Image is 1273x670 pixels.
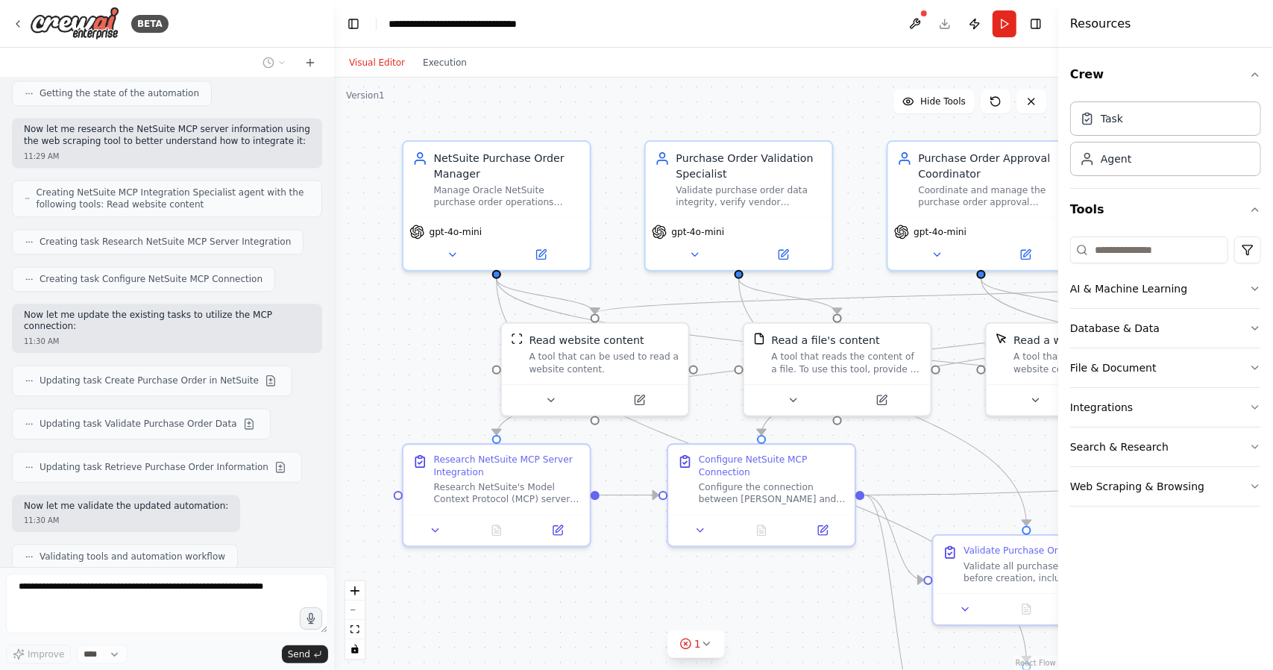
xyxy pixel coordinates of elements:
[914,226,966,238] span: gpt-4o-mini
[298,54,322,72] button: Start a new chat
[465,522,529,539] button: No output available
[864,487,923,587] g: Edge from 0a616111-090c-4e10-b26a-f7169b15467a to f24a0c0b-ef78-4e32-a449-a4f964236123
[40,87,199,99] span: Getting the state of the automation
[345,581,365,601] button: zoom in
[288,648,310,660] span: Send
[996,333,1008,345] img: ScrapeElementFromWebsiteTool
[676,184,823,208] div: Validate purchase order data integrity, verify vendor information, and ensure compliance with pro...
[340,54,414,72] button: Visual Editor
[699,481,846,505] div: Configure the connection between [PERSON_NAME] and NetSuite using the MCP server. Set up authenti...
[434,481,581,505] div: Research NetSuite's Model Context Protocol (MCP) server capabilities by analyzing the provided do...
[753,333,765,345] img: FileReadTool
[28,648,64,660] span: Improve
[1070,348,1261,387] button: File & Document
[1016,659,1056,667] a: React Flow attribution
[1101,151,1131,166] div: Agent
[500,322,690,417] div: ScrapeWebsiteToolRead website contentA tool that can be used to read a website content.
[24,336,310,347] div: 11:30 AM
[732,279,845,314] g: Edge from 9469a1b5-b25d-4c35-a85f-258e68cbe97a to a8f1960f-1bf3-4f58-9ea3-7ccf5751d5b9
[887,140,1076,272] div: Purchase Order Approval CoordinatorCoordinate and manage the purchase order approval workflow in ...
[345,601,365,620] button: zoom out
[964,545,1098,557] div: Validate Purchase Order Data
[1070,309,1261,348] button: Database & Data
[754,279,1231,435] g: Edge from 57e2d2ea-7d04-41be-8cd1-0a5e707eb5c8 to 0a616111-090c-4e10-b26a-f7169b15467a
[6,645,71,664] button: Improve
[694,636,701,651] span: 1
[667,443,856,547] div: Configure NetSuite MCP ConnectionConfigure the connection between [PERSON_NAME] and NetSuite usin...
[920,96,966,107] span: Hide Tools
[529,351,679,375] div: A tool that can be used to read a website content.
[40,375,259,386] span: Updating task Create Purchase Order in NetSuite
[1070,189,1261,231] button: Tools
[796,522,849,539] button: Open in side panel
[529,333,644,348] div: Read website content
[345,639,365,659] button: toggle interactivity
[414,54,476,72] button: Execution
[995,600,1059,618] button: No output available
[1070,388,1261,427] button: Integrations
[24,501,228,513] p: Now let me validate the updated automation:
[434,454,581,478] div: Research NetSuite MCP Server Integration
[1070,54,1261,96] button: Crew
[676,151,823,181] div: Purchase Order Validation Specialist
[1070,467,1261,506] button: Web Scraping & Browsing
[1070,231,1261,519] div: Tools
[918,184,1065,208] div: Coordinate and manage the purchase order approval workflow in NetSuite for {company_name}, ensuri...
[36,187,309,210] span: Creating NetSuite MCP Integration Specialist agent with the following tools: Read website content
[644,140,834,272] div: Purchase Order Validation SpecialistValidate purchase order data integrity, verify vendor informa...
[434,151,581,181] div: NetSuite Purchase Order Manager
[257,54,292,72] button: Switch to previous chat
[597,391,682,409] button: Open in side panel
[985,322,1175,417] div: ScrapeElementFromWebsiteToolRead a website contentA tool that can be used to read a website content.
[771,333,879,348] div: Read a file's content
[532,522,584,539] button: Open in side panel
[741,245,826,263] button: Open in side panel
[40,236,291,248] span: Creating task Research NetSuite MCP Server Integration
[346,90,385,101] div: Version 1
[600,487,658,502] g: Edge from 4a6aaa57-c11c-4837-ab2a-78556726d726 to 0a616111-090c-4e10-b26a-f7169b15467a
[743,322,932,417] div: FileReadToolRead a file's contentA tool that reads the content of a file. To use this tool, provi...
[1101,111,1123,126] div: Task
[511,333,523,345] img: ScrapeWebsiteTool
[131,15,169,33] div: BETA
[771,351,921,375] div: A tool that reads the content of a file. To use this tool, provide a 'file_path' parameter with t...
[893,90,975,113] button: Hide Tools
[1070,428,1261,466] button: Search & Research
[430,226,483,238] span: gpt-4o-mini
[345,581,365,659] div: React Flow controls
[24,124,310,147] p: Now let me research the NetSuite MCP server information using the web scraping tool to better und...
[40,461,268,473] span: Updating task Retrieve Purchase Order Information
[489,279,1231,435] g: Edge from 57e2d2ea-7d04-41be-8cd1-0a5e707eb5c8 to 4a6aaa57-c11c-4837-ab2a-78556726d726
[498,245,584,263] button: Open in side panel
[588,279,1231,314] g: Edge from 57e2d2ea-7d04-41be-8cd1-0a5e707eb5c8 to 15ae024e-7aeb-4c0d-a00a-725980cca737
[1070,15,1131,33] h4: Resources
[40,551,225,563] span: Validating tools and automation workflow
[30,7,119,40] img: Logo
[282,645,328,663] button: Send
[1013,351,1163,375] div: A tool that can be used to read a website content.
[24,515,228,526] div: 11:30 AM
[983,245,1069,263] button: Open in side panel
[300,607,322,630] button: Click to speak your automation idea
[389,16,556,31] nav: breadcrumb
[932,534,1122,626] div: Validate Purchase Order DataValidate all purchase order data before creation, including vendor ve...
[343,13,364,34] button: Hide left sidebar
[839,391,925,409] button: Open in side panel
[24,310,310,333] p: Now let me update the existing tasks to utilize the MCP connection:
[671,226,724,238] span: gpt-4o-mini
[40,418,237,430] span: Updating task Validate Purchase Order Data
[40,273,263,285] span: Creating task Configure NetSuite MCP Connection
[1070,269,1261,308] button: AI & Machine Learning
[1070,96,1261,188] div: Crew
[434,184,581,208] div: Manage Oracle NetSuite purchase order operations including creation, retrieval, and approval proc...
[918,151,1065,181] div: Purchase Order Approval Coordinator
[1025,13,1046,34] button: Hide right sidebar
[729,522,793,539] button: No output available
[24,151,310,162] div: 11:29 AM
[402,140,591,272] div: NetSuite Purchase Order ManagerManage Oracle NetSuite purchase order operations including creatio...
[345,620,365,639] button: fit view
[964,560,1110,584] div: Validate all purchase order data before creation, including vendor verification, item availabilit...
[1013,333,1138,348] div: Read a website content
[699,454,846,478] div: Configure NetSuite MCP Connection
[667,630,725,658] button: 1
